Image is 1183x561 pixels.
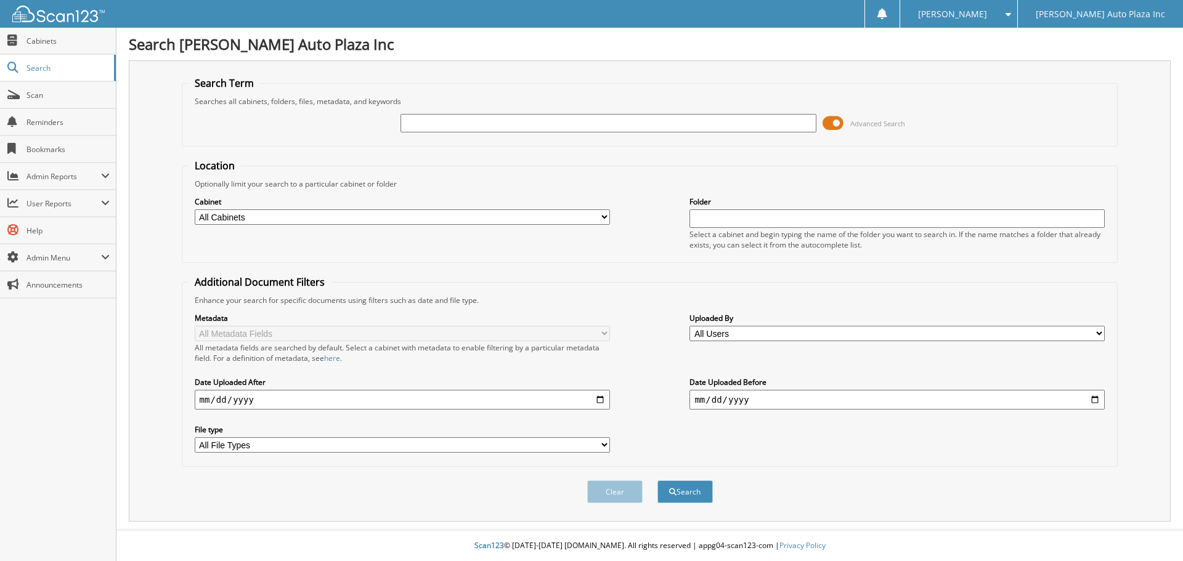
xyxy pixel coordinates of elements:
[689,377,1105,387] label: Date Uploaded Before
[189,76,260,90] legend: Search Term
[189,295,1112,305] div: Enhance your search for specific documents using filters such as date and file type.
[26,198,101,209] span: User Reports
[26,63,108,73] span: Search
[189,159,241,172] legend: Location
[26,90,110,100] span: Scan
[689,313,1105,323] label: Uploaded By
[26,171,101,182] span: Admin Reports
[657,480,713,503] button: Search
[779,540,826,551] a: Privacy Policy
[324,353,340,363] a: here
[195,424,610,435] label: File type
[12,6,105,22] img: scan123-logo-white.svg
[1121,502,1183,561] iframe: Chat Widget
[189,275,331,289] legend: Additional Document Filters
[689,196,1105,207] label: Folder
[189,96,1112,107] div: Searches all cabinets, folders, files, metadata, and keywords
[26,225,110,236] span: Help
[474,540,504,551] span: Scan123
[26,280,110,290] span: Announcements
[689,229,1105,250] div: Select a cabinet and begin typing the name of the folder you want to search in. If the name match...
[116,531,1183,561] div: © [DATE]-[DATE] [DOMAIN_NAME]. All rights reserved | appg04-scan123-com |
[587,480,643,503] button: Clear
[195,390,610,410] input: start
[195,342,610,363] div: All metadata fields are searched by default. Select a cabinet with metadata to enable filtering b...
[26,252,101,263] span: Admin Menu
[26,36,110,46] span: Cabinets
[1036,10,1165,18] span: [PERSON_NAME] Auto Plaza Inc
[26,117,110,127] span: Reminders
[850,119,905,128] span: Advanced Search
[195,377,610,387] label: Date Uploaded After
[189,179,1112,189] div: Optionally limit your search to a particular cabinet or folder
[129,34,1171,54] h1: Search [PERSON_NAME] Auto Plaza Inc
[195,313,610,323] label: Metadata
[195,196,610,207] label: Cabinet
[26,144,110,155] span: Bookmarks
[689,390,1105,410] input: end
[918,10,987,18] span: [PERSON_NAME]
